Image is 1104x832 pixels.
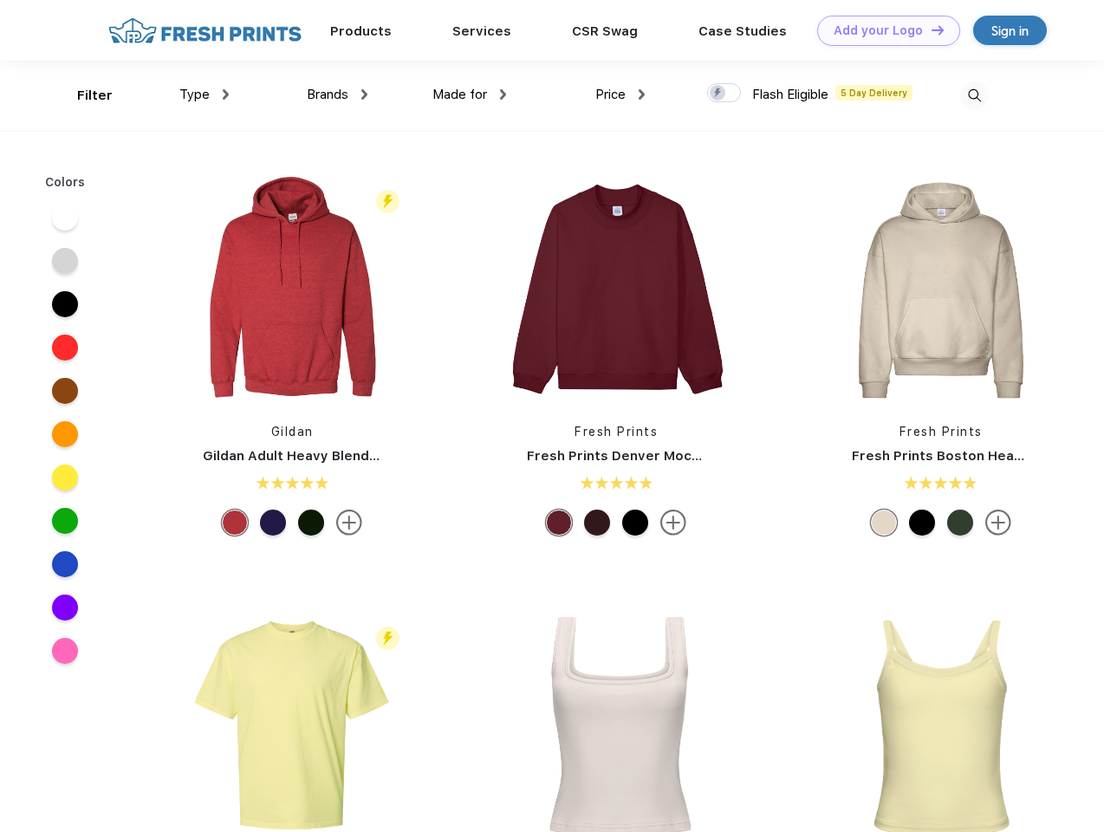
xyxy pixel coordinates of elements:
[103,16,307,46] img: fo%20logo%202.webp
[660,510,686,536] img: more.svg
[271,425,314,439] a: Gildan
[834,23,923,38] div: Add your Logo
[899,425,983,439] a: Fresh Prints
[960,81,989,110] img: desktop_search.svg
[871,510,897,536] div: Sand
[179,87,210,102] span: Type
[222,510,248,536] div: Hth Spt Scrlt Rd
[947,510,973,536] div: Forest Green
[260,510,286,536] div: Purple
[77,86,113,106] div: Filter
[376,190,399,213] img: flash_active_toggle.svg
[223,89,229,100] img: dropdown.png
[835,85,912,101] span: 5 Day Delivery
[298,510,324,536] div: Forest Green
[909,510,935,536] div: Black
[527,448,903,464] a: Fresh Prints Denver Mock Neck Heavyweight Sweatshirt
[622,510,648,536] div: Black
[973,16,1047,45] a: Sign in
[307,87,348,102] span: Brands
[336,510,362,536] img: more.svg
[500,89,506,100] img: dropdown.png
[584,510,610,536] div: Burgundy
[432,87,487,102] span: Made for
[575,425,658,439] a: Fresh Prints
[330,23,392,39] a: Products
[203,448,581,464] a: Gildan Adult Heavy Blend 8 Oz. 50/50 Hooded Sweatshirt
[177,175,407,406] img: func=resize&h=266
[639,89,645,100] img: dropdown.png
[501,175,731,406] img: func=resize&h=266
[546,510,572,536] div: Crimson Red
[826,175,1056,406] img: func=resize&h=266
[985,510,1011,536] img: more.svg
[376,627,399,650] img: flash_active_toggle.svg
[752,87,828,102] span: Flash Eligible
[932,25,944,35] img: DT
[361,89,367,100] img: dropdown.png
[32,173,99,192] div: Colors
[595,87,626,102] span: Price
[991,21,1029,41] div: Sign in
